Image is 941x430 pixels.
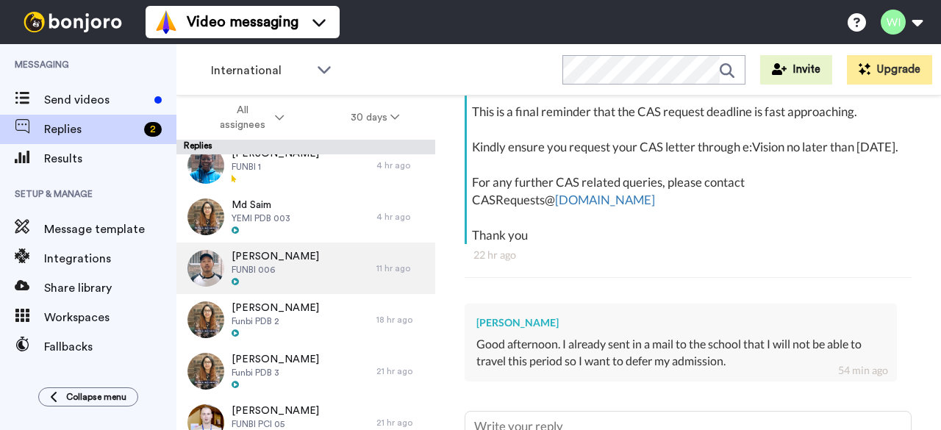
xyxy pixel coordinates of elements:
[66,391,126,403] span: Collapse menu
[44,250,176,268] span: Integrations
[376,262,428,274] div: 11 hr ago
[232,315,319,327] span: Funbi PDB 2
[760,55,832,85] button: Invite
[176,243,435,294] a: [PERSON_NAME]FUNBI 00611 hr ago
[376,160,428,171] div: 4 hr ago
[232,212,290,224] span: YEMI PDB 003
[847,55,932,85] button: Upgrade
[232,161,319,173] span: FUNBI 1
[176,294,435,345] a: [PERSON_NAME]Funbi PDB 218 hr ago
[187,147,224,184] img: f0435363-af8b-43cb-a0d4-dda7bf440479-thumb.jpg
[232,249,319,264] span: [PERSON_NAME]
[376,365,428,377] div: 21 hr ago
[176,140,435,154] div: Replies
[44,338,176,356] span: Fallbacks
[38,387,138,406] button: Collapse menu
[187,301,224,338] img: af7d3279-888b-4a69-a287-6b44ac959129-thumb.jpg
[212,103,272,132] span: All assignees
[376,417,428,429] div: 21 hr ago
[211,62,310,79] span: International
[318,104,433,131] button: 30 days
[144,122,162,137] div: 2
[555,192,655,207] a: [DOMAIN_NAME]
[176,191,435,243] a: Md SaimYEMI PDB 0034 hr ago
[376,211,428,223] div: 4 hr ago
[838,363,888,378] div: 54 min ago
[232,264,319,276] span: FUNBI 006
[473,248,903,262] div: 22 hr ago
[44,221,176,238] span: Message template
[179,97,318,138] button: All assignees
[232,418,319,430] span: FUNBI PCI 05
[232,301,319,315] span: [PERSON_NAME]
[232,198,290,212] span: Md Saim
[176,345,435,397] a: [PERSON_NAME]Funbi PDB 321 hr ago
[44,150,176,168] span: Results
[44,309,176,326] span: Workspaces
[18,12,128,32] img: bj-logo-header-white.svg
[376,314,428,326] div: 18 hr ago
[44,121,138,138] span: Replies
[187,353,224,390] img: 5d44d579-8857-467c-964f-7684aa52eaf1-thumb.jpg
[187,12,298,32] span: Video messaging
[187,198,224,235] img: c3229265-64a6-4e09-8f58-3e66b5bc0cf5-thumb.jpg
[187,250,224,287] img: 20357b13-09c5-4b1e-98cd-6bacbcb48d6b-thumb.jpg
[476,336,885,370] div: Good afternoon. I already sent in a mail to the school that I will not be able to travel this per...
[232,404,319,418] span: [PERSON_NAME]
[176,140,435,191] a: [PERSON_NAME]FUNBI 14 hr ago
[472,68,908,244] div: Hi [PERSON_NAME], This is a final reminder that the CAS request deadline is fast approaching. Kin...
[232,352,319,367] span: [PERSON_NAME]
[44,91,149,109] span: Send videos
[232,367,319,379] span: Funbi PDB 3
[476,315,885,330] div: [PERSON_NAME]
[154,10,178,34] img: vm-color.svg
[44,279,176,297] span: Share library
